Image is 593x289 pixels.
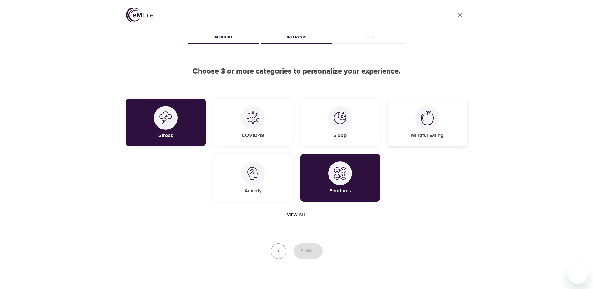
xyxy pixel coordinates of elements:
div: EmotionsEmotions [300,154,380,202]
img: Mindful Eating [421,111,434,125]
img: COVID-19 [247,111,259,124]
div: AnxietyAnxiety [213,154,293,202]
h5: Mindful Eating [411,132,444,139]
iframe: Button to launch messaging window [568,264,588,284]
button: View all [284,209,309,221]
span: View all [287,211,306,219]
h5: COVID-19 [242,132,264,139]
div: StressStress [126,99,206,146]
h5: Stress [158,132,173,139]
h2: Choose 3 or more categories to personalize your experience. [126,67,467,76]
h5: Emotions [329,188,351,194]
img: Sleep [334,112,346,124]
img: Stress [159,111,172,124]
h5: Sleep [333,132,347,139]
div: SleepSleep [300,99,380,146]
div: Mindful EatingMindful Eating [388,99,467,146]
h5: Anxiety [244,188,262,194]
a: close [452,8,467,23]
img: logo [126,8,153,22]
img: Anxiety [247,167,259,180]
img: Emotions [334,167,346,180]
div: COVID-19COVID-19 [213,99,293,146]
